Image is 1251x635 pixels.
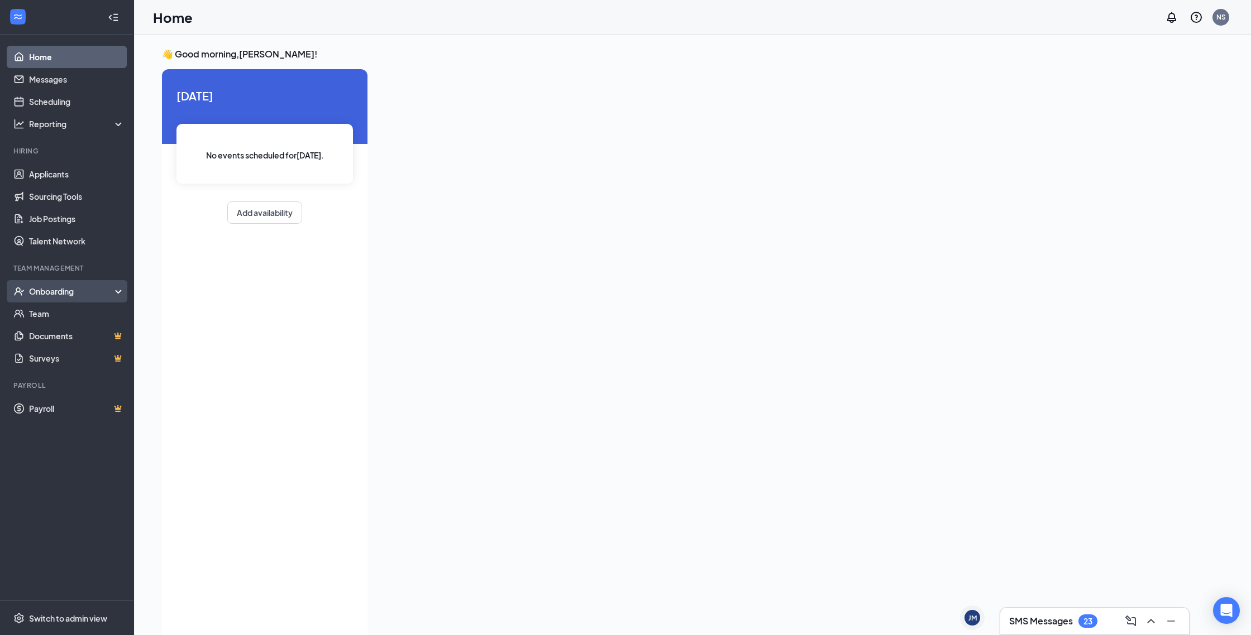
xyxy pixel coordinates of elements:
[29,230,125,252] a: Talent Network
[1164,614,1178,628] svg: Minimize
[1124,614,1138,628] svg: ComposeMessage
[29,613,107,624] div: Switch to admin view
[1190,11,1203,24] svg: QuestionInfo
[162,48,1002,60] h3: 👋 Good morning, [PERSON_NAME] !
[1165,11,1178,24] svg: Notifications
[29,68,125,90] a: Messages
[1142,612,1160,630] button: ChevronUp
[29,90,125,113] a: Scheduling
[13,146,122,156] div: Hiring
[153,8,193,27] h1: Home
[29,302,125,325] a: Team
[13,118,25,129] svg: Analysis
[29,118,125,129] div: Reporting
[1213,597,1240,624] div: Open Intercom Messenger
[1216,12,1226,22] div: NS
[1122,612,1140,630] button: ComposeMessage
[1083,617,1092,626] div: 23
[13,381,122,390] div: Payroll
[13,613,25,624] svg: Settings
[1162,612,1180,630] button: Minimize
[29,208,125,230] a: Job Postings
[176,87,353,104] span: [DATE]
[29,185,125,208] a: Sourcing Tools
[206,149,324,161] span: No events scheduled for [DATE] .
[29,46,125,68] a: Home
[12,11,23,22] svg: WorkstreamLogo
[108,12,119,23] svg: Collapse
[29,347,125,369] a: SurveysCrown
[13,286,25,297] svg: UserCheck
[1144,614,1158,628] svg: ChevronUp
[1009,615,1073,627] h3: SMS Messages
[29,163,125,185] a: Applicants
[29,325,125,347] a: DocumentsCrown
[968,613,977,623] div: JM
[13,263,122,273] div: Team Management
[227,201,302,224] button: Add availability
[29,286,115,297] div: Onboarding
[29,397,125,420] a: PayrollCrown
